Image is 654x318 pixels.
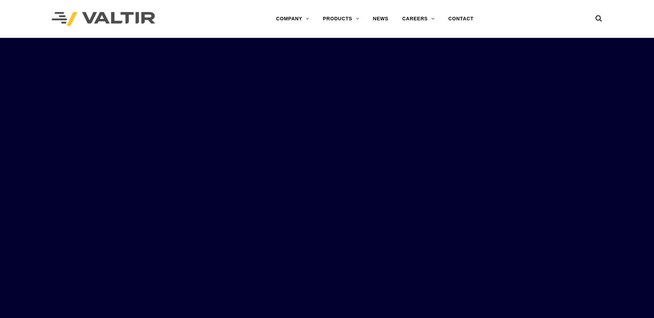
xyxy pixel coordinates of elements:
img: Valtir [52,12,155,26]
a: COMPANY [269,12,316,26]
a: NEWS [366,12,395,26]
a: CAREERS [395,12,442,26]
a: PRODUCTS [316,12,366,26]
a: CONTACT [442,12,481,26]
